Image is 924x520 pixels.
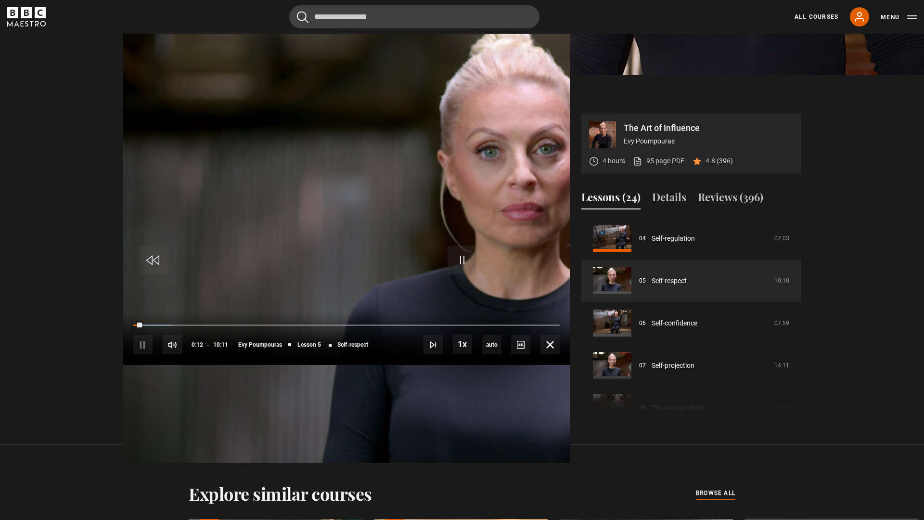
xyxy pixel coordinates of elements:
[624,136,793,146] p: Evy Poumpouras
[652,234,695,244] a: Self-regulation
[133,325,560,326] div: Progress Bar
[207,341,209,348] span: -
[482,335,501,354] span: auto
[123,114,570,365] video-js: Video Player
[881,13,917,22] button: Toggle navigation
[795,13,838,21] a: All Courses
[706,156,733,166] p: 4.8 (396)
[698,189,763,209] button: Reviews (396)
[189,483,372,504] h2: Explore similar courses
[511,335,530,354] button: Captions
[696,488,735,499] a: browse all
[633,156,684,166] a: 95 page PDF
[482,335,501,354] div: Current quality: 1080p
[423,335,443,354] button: Next Lesson
[581,189,641,209] button: Lessons (24)
[652,276,687,286] a: Self-respect
[163,335,182,354] button: Mute
[297,342,321,348] span: Lesson 5
[603,156,625,166] p: 4 hours
[297,11,308,23] button: Submit the search query
[7,7,46,26] svg: BBC Maestro
[652,189,686,209] button: Details
[337,342,368,348] span: Self-respect
[453,335,472,354] button: Playback Rate
[652,361,694,371] a: Self-projection
[213,336,228,353] span: 10:11
[652,318,697,328] a: Self-confidence
[289,5,539,28] input: Search
[192,336,203,353] span: 0:12
[133,335,153,354] button: Pause
[540,335,560,354] button: Fullscreen
[624,124,793,132] p: The Art of Influence
[238,342,282,348] span: Evy Poumpouras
